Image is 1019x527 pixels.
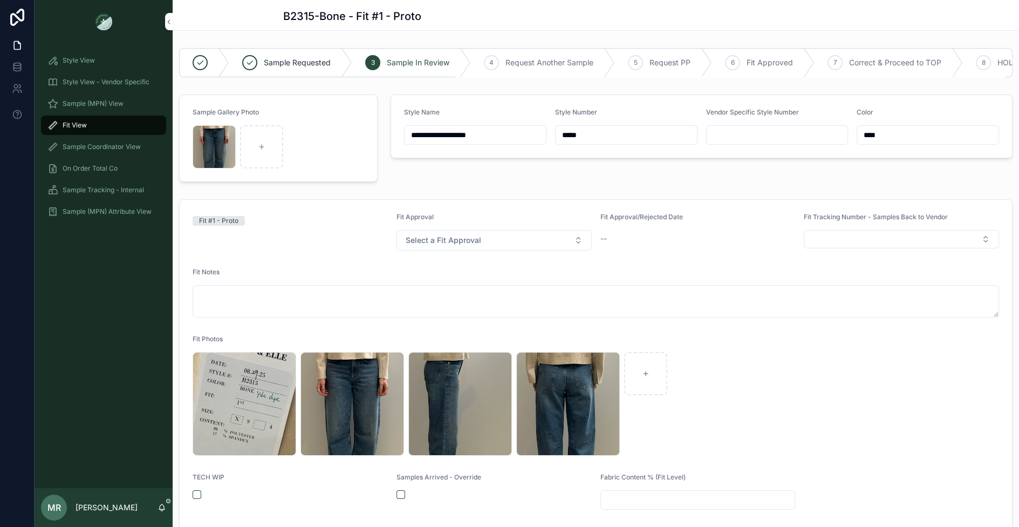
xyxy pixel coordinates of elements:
span: TECH WIP [193,473,224,481]
span: Samples Arrived - Override [396,473,481,481]
span: 8 [982,58,986,67]
span: 6 [731,58,735,67]
div: Fit #1 - Proto [199,216,238,226]
span: 4 [489,58,494,67]
span: -- [600,233,607,244]
span: Style View - Vendor Specific [63,78,149,86]
span: Fit Approval [396,213,434,221]
span: Request PP [649,57,690,68]
p: [PERSON_NAME] [76,502,138,513]
span: On Order Total Co [63,164,118,173]
span: Fit Notes [193,268,220,276]
span: Style View [63,56,95,65]
span: Fit Photos [193,335,223,343]
span: Color [857,108,873,116]
a: On Order Total Co [41,159,166,178]
span: Fit View [63,121,87,130]
span: Style Name [404,108,440,116]
span: Style Number [555,108,597,116]
span: HOLD [997,57,1018,68]
span: 3 [371,58,375,67]
span: Sample (MPN) Attribute View [63,207,152,216]
span: Sample (MPN) View [63,99,124,108]
span: MR [47,501,61,514]
button: Select Button [396,230,592,251]
span: Correct & Proceed to TOP [849,57,941,68]
span: 5 [634,58,638,67]
a: Style View - Vendor Specific [41,72,166,92]
a: Sample Coordinator View [41,137,166,157]
div: scrollable content [35,43,173,235]
span: Vendor Specific Style Number [706,108,799,116]
a: Sample (MPN) View [41,94,166,113]
a: Sample Tracking - Internal [41,180,166,200]
img: App logo [95,13,112,30]
span: Fit Approval/Rejected Date [600,213,683,221]
span: Sample Requested [264,57,331,68]
span: Request Another Sample [505,57,593,68]
span: Fabric Content % (Fit Level) [600,473,686,481]
span: Select a Fit Approval [406,235,481,246]
span: Sample Tracking - Internal [63,186,144,194]
a: Fit View [41,116,166,135]
a: Sample (MPN) Attribute View [41,202,166,221]
span: Fit Approved [747,57,793,68]
span: Sample In Review [387,57,449,68]
span: Sample Coordinator View [63,143,141,151]
span: Sample Gallery Photo [193,108,259,116]
span: 7 [833,58,837,67]
span: Fit Tracking Number - Samples Back to Vendor [804,213,948,221]
h1: B2315-Bone - Fit #1 - Proto [283,9,421,24]
a: Style View [41,51,166,70]
button: Select Button [804,230,999,248]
